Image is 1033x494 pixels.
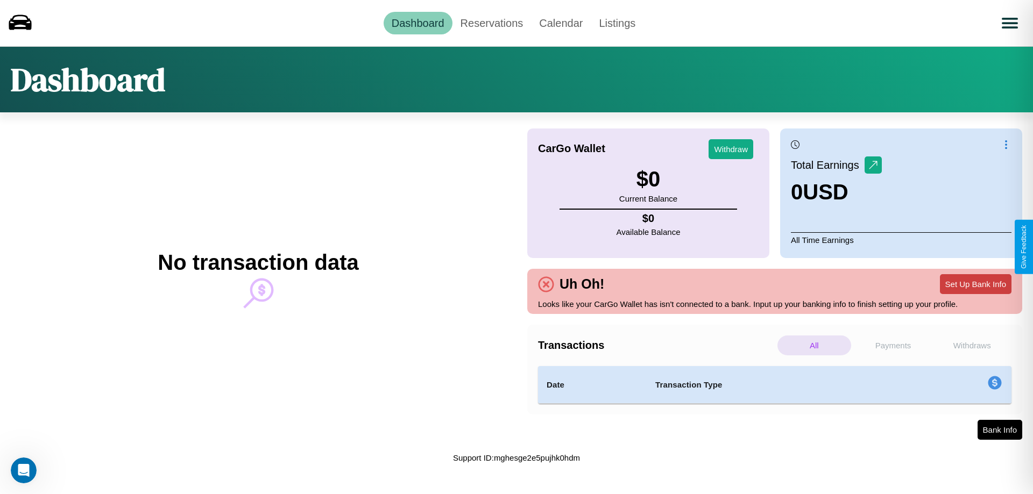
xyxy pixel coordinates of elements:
[11,457,37,483] iframe: Intercom live chat
[978,420,1022,440] button: Bank Info
[547,378,638,391] h4: Date
[617,225,681,239] p: Available Balance
[791,155,865,175] p: Total Earnings
[709,139,753,159] button: Withdraw
[384,12,452,34] a: Dashboard
[791,180,882,204] h3: 0 USD
[11,58,165,102] h1: Dashboard
[591,12,643,34] a: Listings
[1020,225,1028,269] div: Give Feedback
[617,212,681,225] h4: $ 0
[619,191,677,206] p: Current Balance
[538,142,605,155] h4: CarGo Wallet
[158,250,358,275] h2: No transaction data
[453,450,580,465] p: Support ID: mghesge2e5pujhk0hdm
[857,335,930,355] p: Payments
[538,366,1011,404] table: simple table
[655,378,900,391] h4: Transaction Type
[995,8,1025,38] button: Open menu
[538,297,1011,311] p: Looks like your CarGo Wallet has isn't connected to a bank. Input up your banking info to finish ...
[619,167,677,191] h3: $ 0
[791,232,1011,247] p: All Time Earnings
[777,335,851,355] p: All
[554,276,610,292] h4: Uh Oh!
[935,335,1009,355] p: Withdraws
[538,339,775,352] h4: Transactions
[940,274,1011,294] button: Set Up Bank Info
[531,12,591,34] a: Calendar
[452,12,532,34] a: Reservations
